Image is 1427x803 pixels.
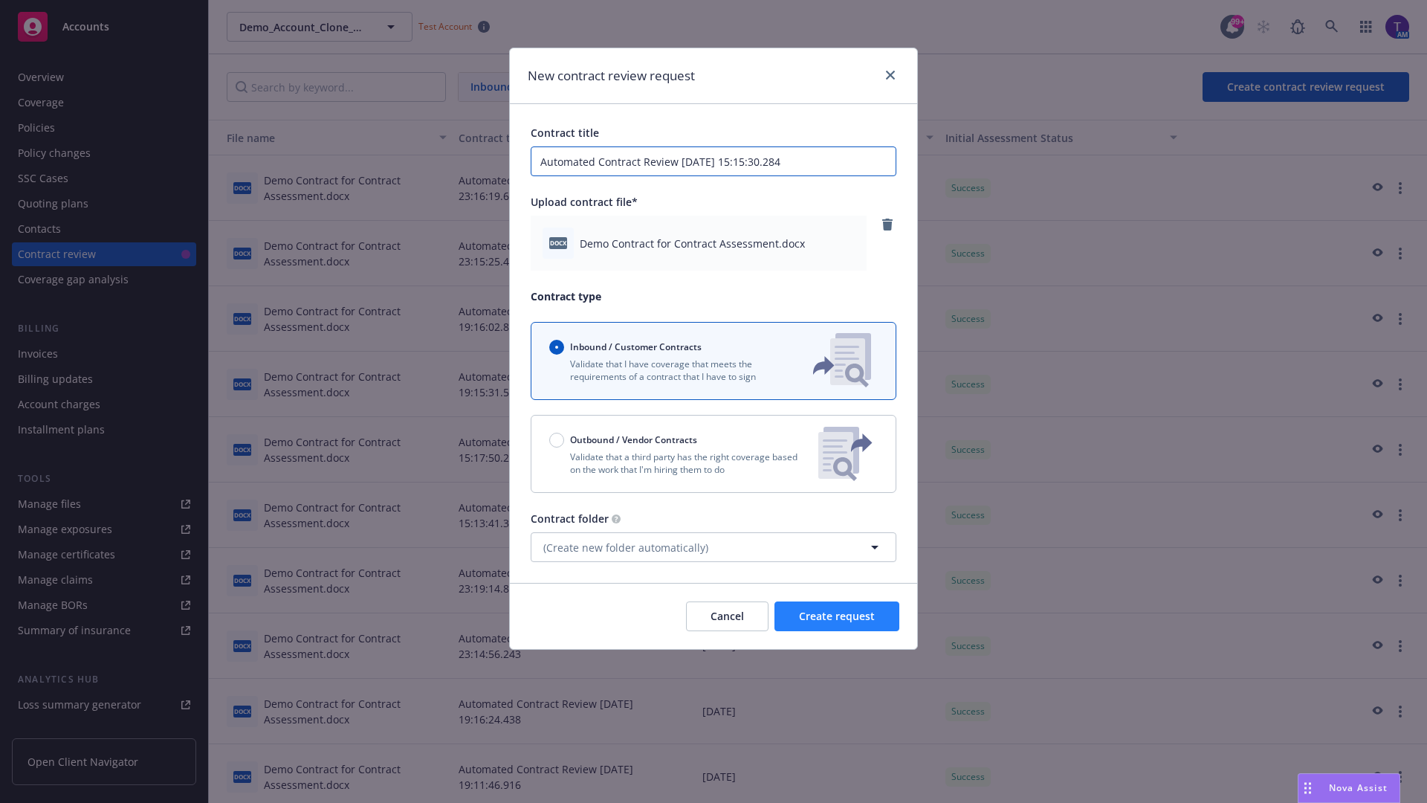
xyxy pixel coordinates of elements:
[531,415,896,493] button: Outbound / Vendor ContractsValidate that a third party has the right coverage based on the work t...
[711,609,744,623] span: Cancel
[570,433,697,446] span: Outbound / Vendor Contracts
[686,602,768,631] button: Cancel
[531,532,896,562] button: (Create new folder automatically)
[580,236,805,251] span: Demo Contract for Contract Assessment.docx
[1298,773,1400,803] button: Nova Assist
[531,322,896,400] button: Inbound / Customer ContractsValidate that I have coverage that meets the requirements of a contra...
[531,288,896,304] p: Contract type
[549,451,806,476] p: Validate that a third party has the right coverage based on the work that I'm hiring them to do
[531,512,609,526] span: Contract folder
[1298,774,1317,802] div: Drag to move
[531,126,599,140] span: Contract title
[543,540,708,555] span: (Create new folder automatically)
[570,341,702,353] span: Inbound / Customer Contracts
[531,146,896,176] input: Enter a title for this contract
[881,66,899,84] a: close
[528,66,695,86] h1: New contract review request
[549,433,564,448] input: Outbound / Vendor Contracts
[531,195,638,209] span: Upload contract file*
[549,340,564,355] input: Inbound / Customer Contracts
[1329,781,1388,794] span: Nova Assist
[799,609,875,623] span: Create request
[549,237,567,248] span: docx
[774,602,899,631] button: Create request
[549,358,789,383] p: Validate that I have coverage that meets the requirements of a contract that I have to sign
[878,216,896,233] a: remove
